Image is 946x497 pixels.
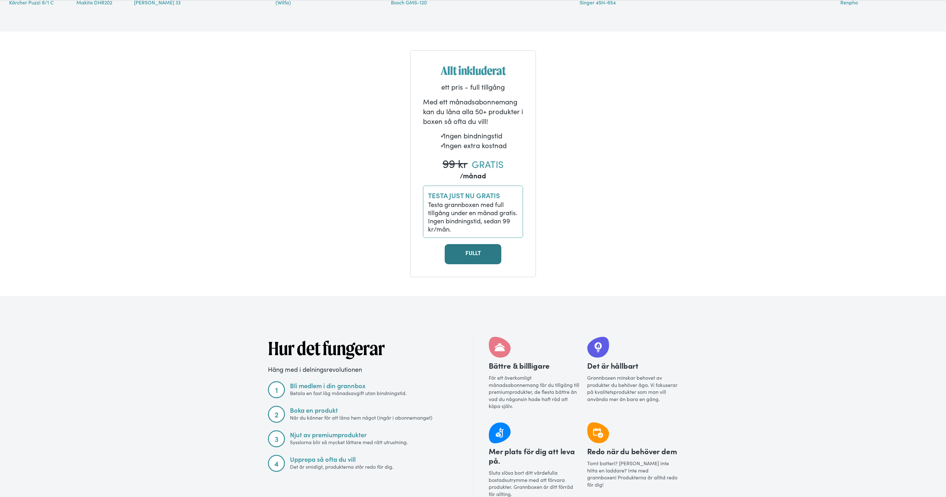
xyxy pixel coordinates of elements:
p: Tomt batteri? [PERSON_NAME] inte hitta en laddare? Inte med grannboxen! Produkterna är alltid red... [587,460,678,488]
div: Njut av premiumprodukter [290,430,457,439]
p: TESTA JUST NU GRATIS [428,191,518,200]
p: Med ett månadsabonnemang kan du låna alla 50+ produkter i boxen så ofta du vill! [423,97,523,126]
strong: ✓ [440,140,444,150]
div: 2 [275,410,279,418]
div: 1 [275,386,278,394]
div: 3 [275,435,279,443]
p: Grannboxen minskar behovet av produkter du behöver äga. Vi fokuserar på kvalitetsprodukter som ma... [587,374,678,402]
p: 99 kr [442,155,468,171]
div: När du känner för att låna hem något (ingår i abonnemanget) [290,414,457,421]
h1: Hur det fungerar [268,336,457,360]
div: Det är smidigt, produkterna står redo för dig. [290,463,457,470]
h2: Bättre & billligare [489,361,550,370]
p: För ett överkomligt månadsabonnemang får du tillgång till premiumprodukter, de flesta bättre än v... [489,374,580,409]
p: Häng med i delningsrevolutionen [268,364,457,374]
p: ett pris - full tillgång [441,82,505,92]
h2: Redo när du behöver dem [587,446,677,456]
strong: GRATIS [468,159,504,169]
strong: /månad [460,170,486,180]
div: Testa grannboxen med full tillgång under en månad gratis. Ingen bindningstid, sedan 99 kr/mån. [428,200,518,233]
a: FULLT [445,244,501,264]
div: 4 [274,460,279,467]
div: Boka en produkt [290,406,457,414]
div: Betala en fast låg månadsavgift utan bindningstid. [290,390,457,396]
div: Bli medlem i din grannbox [290,381,457,390]
h2: Det är hållbart [587,361,638,370]
p: Ingen bindningstid Ingen extra kostnad [440,131,507,150]
strong: Allt inkluderat [441,64,506,78]
div: Upprepa så ofta du vill [290,455,457,463]
h2: Mer plats för dig att leva på. [489,446,580,465]
strong: ✓ [440,131,444,140]
div: Sysslorna blir så mycket lättare med rätt utrustning. [290,439,457,445]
